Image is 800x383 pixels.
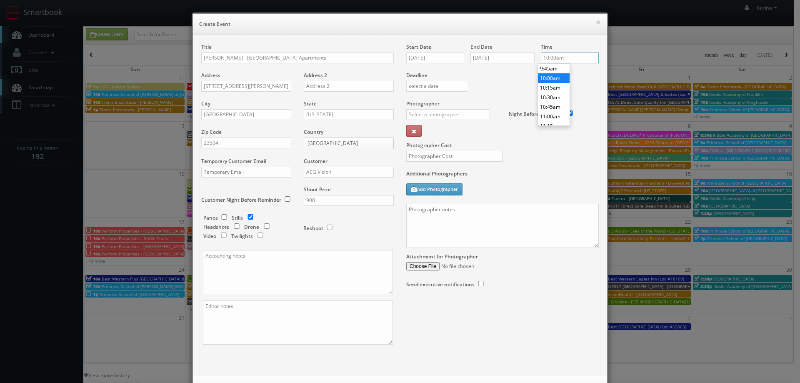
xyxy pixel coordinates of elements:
input: City [201,109,291,120]
label: Address 2 [304,72,327,79]
li: 9:45am [538,64,570,73]
label: Deadline [400,72,605,79]
li: 10:45am [538,102,570,112]
label: Customer Night Before Reminder [201,196,281,203]
button: Add Photographer [406,183,462,195]
input: Temporary Email [201,167,291,178]
label: Panos [203,214,218,221]
label: Reshoot [303,225,323,232]
input: Photographer Cost [406,151,502,162]
h6: Create Event [199,20,601,28]
label: Address [201,72,220,79]
label: Photographer [406,100,440,107]
span: [GEOGRAPHIC_DATA] [307,138,382,149]
input: select a date [406,81,468,92]
label: Photographer Cost [400,142,605,149]
label: Customer [304,158,327,165]
input: Address 2 [304,81,394,92]
a: [GEOGRAPHIC_DATA] [304,138,394,149]
button: × [596,19,601,25]
label: Additional Photographers [406,170,599,181]
li: 10:15am [538,83,570,93]
input: Title [201,53,394,63]
input: Zip Code [201,138,291,148]
li: 10:00am [538,73,570,83]
label: Night Before Reminder [509,110,564,118]
label: Shoot Price [304,186,331,193]
label: Stills [232,214,243,221]
label: Video [203,233,216,240]
label: Drone [244,223,259,230]
li: 11:15am [538,121,570,131]
label: Temporary Customer Email [201,158,266,165]
label: Twilights [231,233,253,240]
input: Address [201,81,291,92]
label: Time [541,43,552,50]
input: Shoot Price [304,195,394,206]
label: City [201,100,210,107]
label: End Date [470,43,492,50]
input: Select a customer [304,167,394,178]
label: Headshots [203,223,229,230]
input: select a date [406,53,464,63]
label: Zip Code [201,128,222,135]
input: select an end date [470,53,535,63]
input: Select a photographer [406,109,490,120]
label: Country [304,128,323,135]
label: Send executive notifications [406,281,475,288]
label: Attachment for Photographer [406,253,478,260]
li: 11:00am [538,112,570,121]
label: Start Date [406,43,431,50]
label: Title [201,43,212,50]
li: 10:30am [538,93,570,102]
input: Select a state [304,109,394,120]
label: State [304,100,317,107]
